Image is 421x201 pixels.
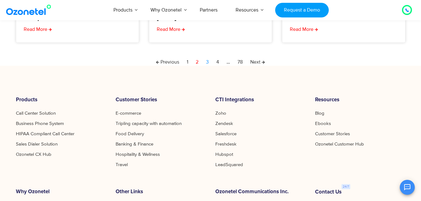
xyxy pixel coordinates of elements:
[315,132,350,136] a: Customer Stories
[116,132,144,136] a: Food Delivery
[116,121,182,126] a: Tripling capacity with automation
[215,162,243,167] a: LeadSquared
[315,97,405,103] h6: Resources
[187,58,188,66] a: 1
[227,59,230,65] span: …
[215,132,237,136] a: Salesforce
[250,58,265,66] a: Next
[16,97,106,103] h6: Products
[16,58,405,66] nav: Pagination
[116,142,153,146] a: Banking & Finance
[237,58,243,66] a: 78
[206,58,209,66] a: 3
[216,58,219,66] a: 4
[315,121,331,126] a: Ebooks
[196,59,199,65] span: 2
[275,3,328,17] a: Request a Demo
[215,121,233,126] a: Zendesk
[16,152,51,157] a: Ozonetel CX Hub
[315,111,324,116] a: Blog
[16,111,56,116] a: Call Center Solution
[16,132,74,136] a: HIPAA Compliant Call Center
[157,26,185,33] a: Read more about CX Transformation: Top 7 Trends in 2025
[215,142,237,146] a: Freshdesk
[215,111,226,116] a: Zoho
[290,26,318,33] a: Read more about Omnichannel Analytics: A Complete Guide
[116,152,160,157] a: Hospitality & Wellness
[215,152,233,157] a: Hubspot
[16,189,106,195] h6: Why Ozonetel
[116,111,141,116] a: E-commerce
[315,142,364,146] a: Ozonetel Customer Hub
[116,97,206,103] h6: Customer Stories
[156,58,179,66] a: Previous
[215,97,306,103] h6: CTI Integrations
[215,189,306,195] h6: Ozonetel Communications Inc.
[16,121,64,126] a: Business Phone System
[116,162,128,167] a: Travel
[24,26,52,33] a: Read more about What is a Cloud Contact Center? A Complete Guide
[400,180,415,195] button: Open chat
[16,142,58,146] a: Sales Dialer Solution
[116,189,206,195] h6: Other Links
